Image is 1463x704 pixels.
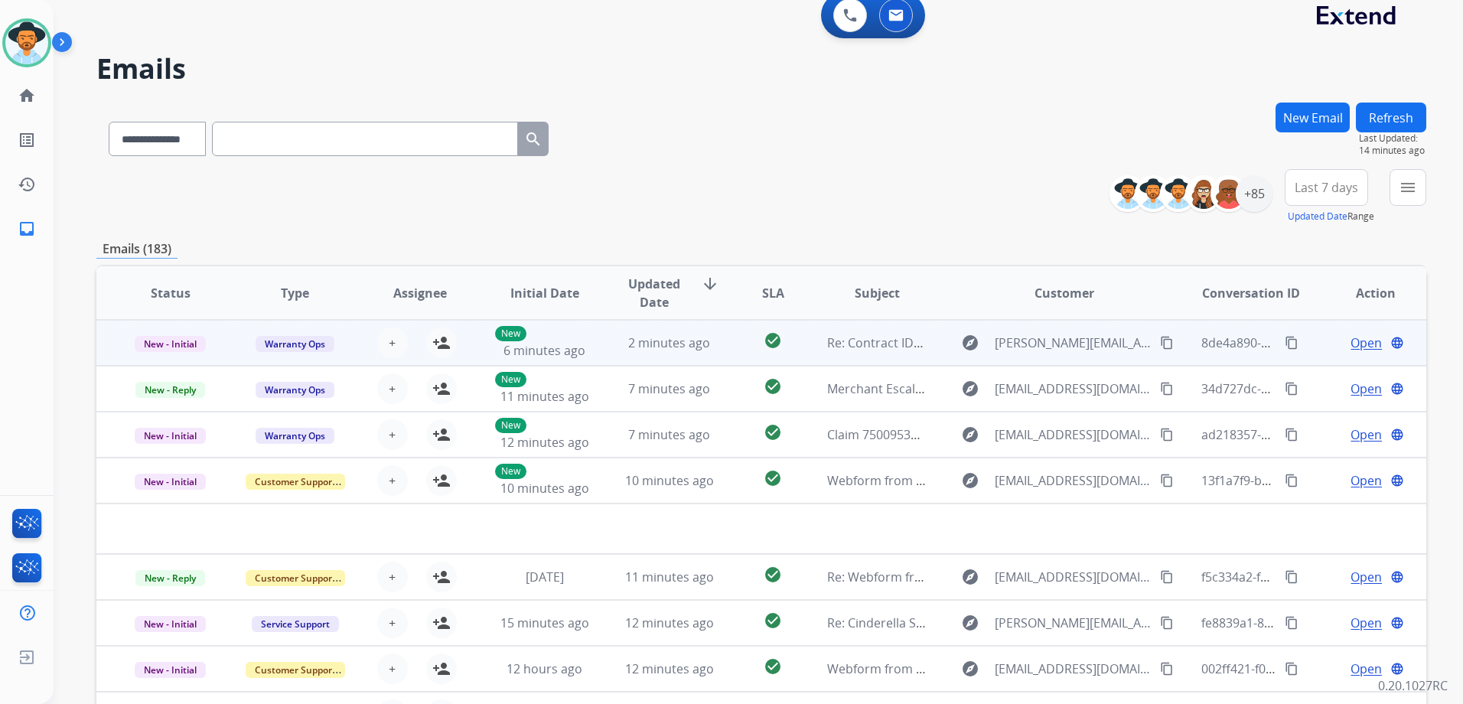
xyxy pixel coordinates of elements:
button: New Email [1276,103,1350,132]
mat-icon: language [1390,382,1404,396]
span: 7 minutes ago [628,380,710,397]
mat-icon: person_add [432,380,451,398]
span: Re: Webform from [EMAIL_ADDRESS][DOMAIN_NAME] on [DATE] [827,569,1194,585]
p: Emails (183) [96,240,178,259]
mat-icon: language [1390,474,1404,487]
span: 12 hours ago [507,660,582,677]
span: New - Reply [135,382,205,398]
mat-icon: search [524,130,543,148]
span: ad218357-423e-40ed-866c-de2612afb841 [1201,426,1436,443]
mat-icon: content_copy [1285,662,1298,676]
span: 14 minutes ago [1359,145,1426,157]
span: Webform from [EMAIL_ADDRESS][DOMAIN_NAME] on [DATE] [827,660,1174,677]
mat-icon: content_copy [1160,382,1174,396]
span: [PERSON_NAME][EMAIL_ADDRESS][DOMAIN_NAME] [995,614,1152,632]
span: New - Initial [135,474,206,490]
mat-icon: content_copy [1160,428,1174,442]
span: + [389,568,396,586]
span: [EMAIL_ADDRESS][DOMAIN_NAME] [995,425,1152,444]
span: Customer Support [246,570,345,586]
span: Open [1351,425,1382,444]
mat-icon: language [1390,616,1404,630]
mat-icon: content_copy [1160,474,1174,487]
span: [PERSON_NAME][EMAIL_ADDRESS][PERSON_NAME][DOMAIN_NAME] [995,334,1152,352]
span: Webform from [EMAIL_ADDRESS][DOMAIN_NAME] on [DATE] [827,472,1174,489]
mat-icon: explore [961,660,979,678]
button: + [377,562,408,592]
span: Conversation ID [1202,284,1300,302]
span: 12 minutes ago [625,614,714,631]
span: Initial Date [510,284,579,302]
mat-icon: content_copy [1285,616,1298,630]
mat-icon: explore [961,568,979,586]
span: Open [1351,334,1382,352]
span: Open [1351,614,1382,632]
mat-icon: person_add [432,568,451,586]
mat-icon: language [1390,570,1404,584]
span: Updated Date [620,275,689,311]
span: + [389,471,396,490]
span: [EMAIL_ADDRESS][DOMAIN_NAME] [995,380,1152,398]
mat-icon: explore [961,425,979,444]
mat-icon: home [18,86,36,105]
span: 34d727dc-493a-4f80-8386-5b91919e515d [1201,380,1436,397]
span: 7 minutes ago [628,426,710,443]
span: 11 minutes ago [500,388,589,405]
span: Open [1351,471,1382,490]
span: Warranty Ops [256,382,334,398]
span: 6 minutes ago [503,342,585,359]
mat-icon: person_add [432,334,451,352]
span: Range [1288,210,1374,223]
mat-icon: content_copy [1285,428,1298,442]
mat-icon: list_alt [18,131,36,149]
span: Re: Cinderella Staircase Wedding Band has been delivered for servicing [827,614,1236,631]
mat-icon: menu [1399,178,1417,197]
mat-icon: person_add [432,425,451,444]
img: avatar [5,21,48,64]
button: + [377,328,408,358]
span: + [389,334,396,352]
button: + [377,653,408,684]
span: 13f1a7f9-b42f-4629-adc9-0bf83a362d91 [1201,472,1427,489]
span: 12 minutes ago [625,660,714,677]
span: Re: Contract ID Needed for LC154608 - Ticket #1131653 [827,334,1142,351]
span: Warranty Ops [256,428,334,444]
mat-icon: content_copy [1160,662,1174,676]
span: Last 7 days [1295,184,1358,191]
span: [DATE] [526,569,564,585]
mat-icon: content_copy [1160,336,1174,350]
mat-icon: language [1390,336,1404,350]
span: + [389,380,396,398]
span: Type [281,284,309,302]
span: New - Reply [135,570,205,586]
mat-icon: check_circle [764,565,782,584]
mat-icon: check_circle [764,469,782,487]
span: Last Updated: [1359,132,1426,145]
mat-icon: content_copy [1285,570,1298,584]
span: Customer Support [246,662,345,678]
span: fe8839a1-8fe1-4512-bf26-5092f2dfb612 [1201,614,1424,631]
mat-icon: language [1390,428,1404,442]
mat-icon: check_circle [764,611,782,630]
button: + [377,465,408,496]
span: 11 minutes ago [625,569,714,585]
button: + [377,608,408,638]
p: New [495,464,526,479]
mat-icon: check_circle [764,377,782,396]
mat-icon: explore [961,380,979,398]
span: Service Support [252,616,339,632]
span: New - Initial [135,336,206,352]
span: [EMAIL_ADDRESS][DOMAIN_NAME] [995,568,1152,586]
button: Updated Date [1288,210,1347,223]
span: [EMAIL_ADDRESS][DOMAIN_NAME] [995,471,1152,490]
p: New [495,372,526,387]
span: Customer [1035,284,1094,302]
mat-icon: check_circle [764,331,782,350]
span: 2 minutes ago [628,334,710,351]
th: Action [1302,266,1426,320]
span: 12 minutes ago [500,434,589,451]
mat-icon: content_copy [1160,616,1174,630]
span: Open [1351,380,1382,398]
span: New - Initial [135,428,206,444]
span: Customer Support [246,474,345,490]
